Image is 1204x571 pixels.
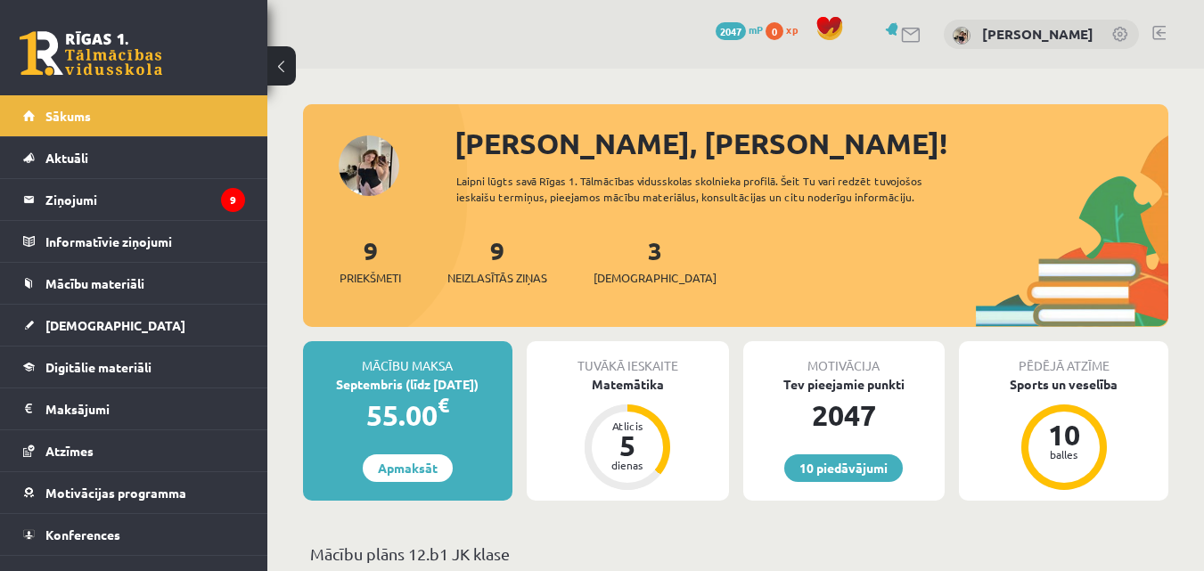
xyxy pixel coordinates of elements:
[527,375,729,493] a: Matemātika Atlicis 5 dienas
[45,443,94,459] span: Atzīmes
[786,22,798,37] span: xp
[23,95,245,136] a: Sākums
[45,150,88,166] span: Aktuāli
[23,472,245,513] a: Motivācijas programma
[1037,449,1091,460] div: balles
[959,341,1168,375] div: Pēdējā atzīme
[45,485,186,501] span: Motivācijas programma
[23,430,245,471] a: Atzīmes
[438,392,449,418] span: €
[447,234,547,287] a: 9Neizlasītās ziņas
[982,25,1093,43] a: [PERSON_NAME]
[716,22,746,40] span: 2047
[363,454,453,482] a: Apmaksāt
[23,137,245,178] a: Aktuāli
[303,341,512,375] div: Mācību maksa
[23,179,245,220] a: Ziņojumi9
[23,221,245,262] a: Informatīvie ziņojumi
[45,221,245,262] legend: Informatīvie ziņojumi
[340,234,401,287] a: 9Priekšmeti
[456,173,976,205] div: Laipni lūgts savā Rīgas 1. Tālmācības vidusskolas skolnieka profilā. Šeit Tu vari redzēt tuvojošo...
[743,375,946,394] div: Tev pieejamie punkti
[303,394,512,436] div: 55.00
[527,341,729,375] div: Tuvākā ieskaite
[594,269,717,287] span: [DEMOGRAPHIC_DATA]
[23,514,245,555] a: Konferences
[1037,420,1091,449] div: 10
[959,375,1168,493] a: Sports un veselība 10 balles
[953,27,971,45] img: Šarlote Jete Ivanovska
[45,526,120,542] span: Konferences
[447,269,547,287] span: Neizlasītās ziņas
[45,388,245,429] legend: Maksājumi
[45,275,144,291] span: Mācību materiāli
[23,305,245,346] a: [DEMOGRAPHIC_DATA]
[23,388,245,429] a: Maksājumi
[221,188,245,212] i: 9
[303,375,512,394] div: Septembris (līdz [DATE])
[340,269,401,287] span: Priekšmeti
[310,542,1161,566] p: Mācību plāns 12.b1 JK klase
[716,22,763,37] a: 2047 mP
[743,394,946,436] div: 2047
[594,234,717,287] a: 3[DEMOGRAPHIC_DATA]
[749,22,763,37] span: mP
[23,263,245,304] a: Mācību materiāli
[527,375,729,394] div: Matemātika
[45,179,245,220] legend: Ziņojumi
[45,108,91,124] span: Sākums
[784,454,903,482] a: 10 piedāvājumi
[455,122,1168,165] div: [PERSON_NAME], [PERSON_NAME]!
[766,22,807,37] a: 0 xp
[601,420,654,431] div: Atlicis
[45,359,152,375] span: Digitālie materiāli
[766,22,783,40] span: 0
[743,341,946,375] div: Motivācija
[959,375,1168,394] div: Sports un veselība
[23,347,245,387] a: Digitālie materiāli
[20,31,162,76] a: Rīgas 1. Tālmācības vidusskola
[601,431,654,460] div: 5
[45,317,185,333] span: [DEMOGRAPHIC_DATA]
[601,460,654,470] div: dienas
